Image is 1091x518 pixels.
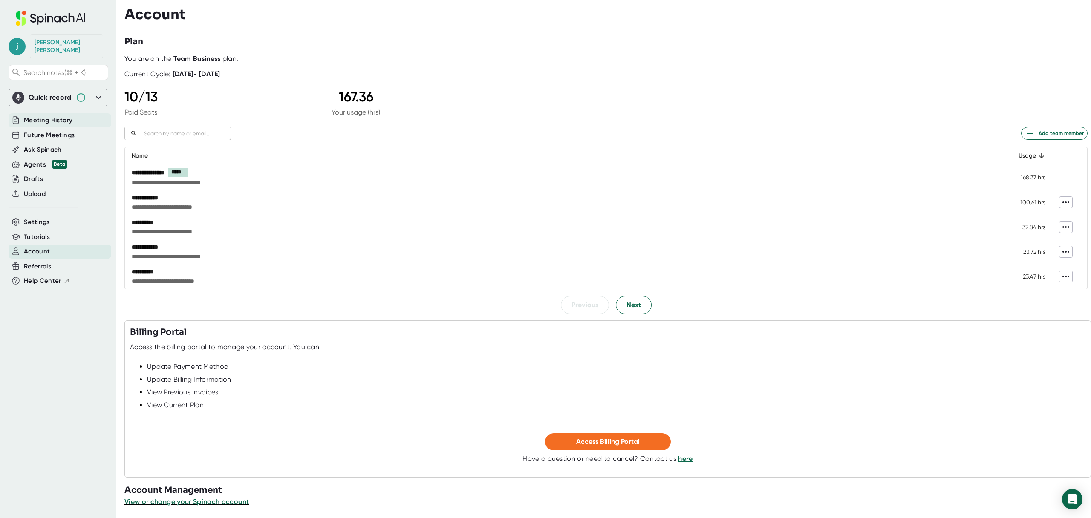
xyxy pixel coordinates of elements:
[24,145,62,155] button: Ask Spinach
[124,35,143,48] h3: Plan
[1025,128,1084,138] span: Add team member
[23,69,86,77] span: Search notes (⌘ + K)
[173,55,221,63] b: Team Business
[124,484,1091,497] h3: Account Management
[24,217,50,227] button: Settings
[9,38,26,55] span: j
[147,375,1085,384] div: Update Billing Information
[561,296,609,314] button: Previous
[130,343,321,351] div: Access the billing portal to manage your account. You can:
[1000,215,1052,239] td: 32.84 hrs
[332,89,380,105] div: 167.36
[571,300,598,310] span: Previous
[132,151,993,161] div: Name
[24,160,67,170] button: Agents Beta
[626,300,641,310] span: Next
[147,388,1085,397] div: View Previous Invoices
[24,160,67,170] div: Agents
[124,70,220,78] div: Current Cycle:
[24,247,50,256] button: Account
[29,93,72,102] div: Quick record
[24,262,51,271] button: Referrals
[141,129,231,138] input: Search by name or email...
[130,326,187,339] h3: Billing Portal
[147,363,1085,371] div: Update Payment Method
[24,174,43,184] button: Drafts
[1000,264,1052,289] td: 23.47 hrs
[173,70,220,78] b: [DATE] - [DATE]
[124,498,249,506] span: View or change your Spinach account
[522,455,693,463] div: Have a question or need to cancel? Contact us
[1007,151,1045,161] div: Usage
[1000,239,1052,264] td: 23.72 hrs
[1062,489,1082,509] div: Open Intercom Messenger
[52,160,67,169] div: Beta
[616,296,652,314] button: Next
[124,6,185,23] h3: Account
[24,276,70,286] button: Help Center
[332,108,380,116] div: Your usage (hrs)
[1000,164,1052,190] td: 168.37 hrs
[147,401,1085,409] div: View Current Plan
[1000,190,1052,215] td: 100.61 hrs
[35,39,98,54] div: Jospeh Klimczak
[124,108,158,116] div: Paid Seats
[124,55,1088,63] div: You are on the plan.
[24,189,46,199] button: Upload
[124,89,158,105] div: 10 / 13
[24,115,72,125] button: Meeting History
[24,276,61,286] span: Help Center
[678,455,693,463] a: here
[124,497,249,507] button: View or change your Spinach account
[24,232,50,242] button: Tutorials
[1021,127,1088,140] button: Add team member
[24,130,75,140] button: Future Meetings
[545,433,671,450] button: Access Billing Portal
[12,89,104,106] div: Quick record
[576,437,640,446] span: Access Billing Portal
